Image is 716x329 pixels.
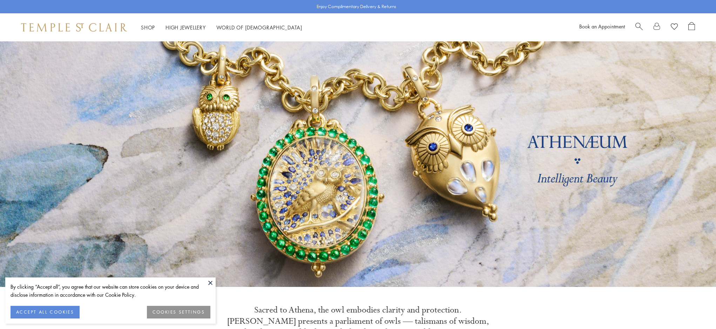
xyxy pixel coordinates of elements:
[141,23,302,32] nav: Main navigation
[141,24,155,31] a: ShopShop
[11,306,80,318] button: ACCEPT ALL COOKIES
[166,24,206,31] a: High JewelleryHigh Jewellery
[147,306,210,318] button: COOKIES SETTINGS
[317,3,396,10] p: Enjoy Complimentary Delivery & Returns
[579,23,625,30] a: Book an Appointment
[216,24,302,31] a: World of [DEMOGRAPHIC_DATA]World of [DEMOGRAPHIC_DATA]
[635,22,643,33] a: Search
[671,22,678,33] a: View Wishlist
[688,22,695,33] a: Open Shopping Bag
[21,23,127,32] img: Temple St. Clair
[11,283,210,299] div: By clicking “Accept all”, you agree that our website can store cookies on your device and disclos...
